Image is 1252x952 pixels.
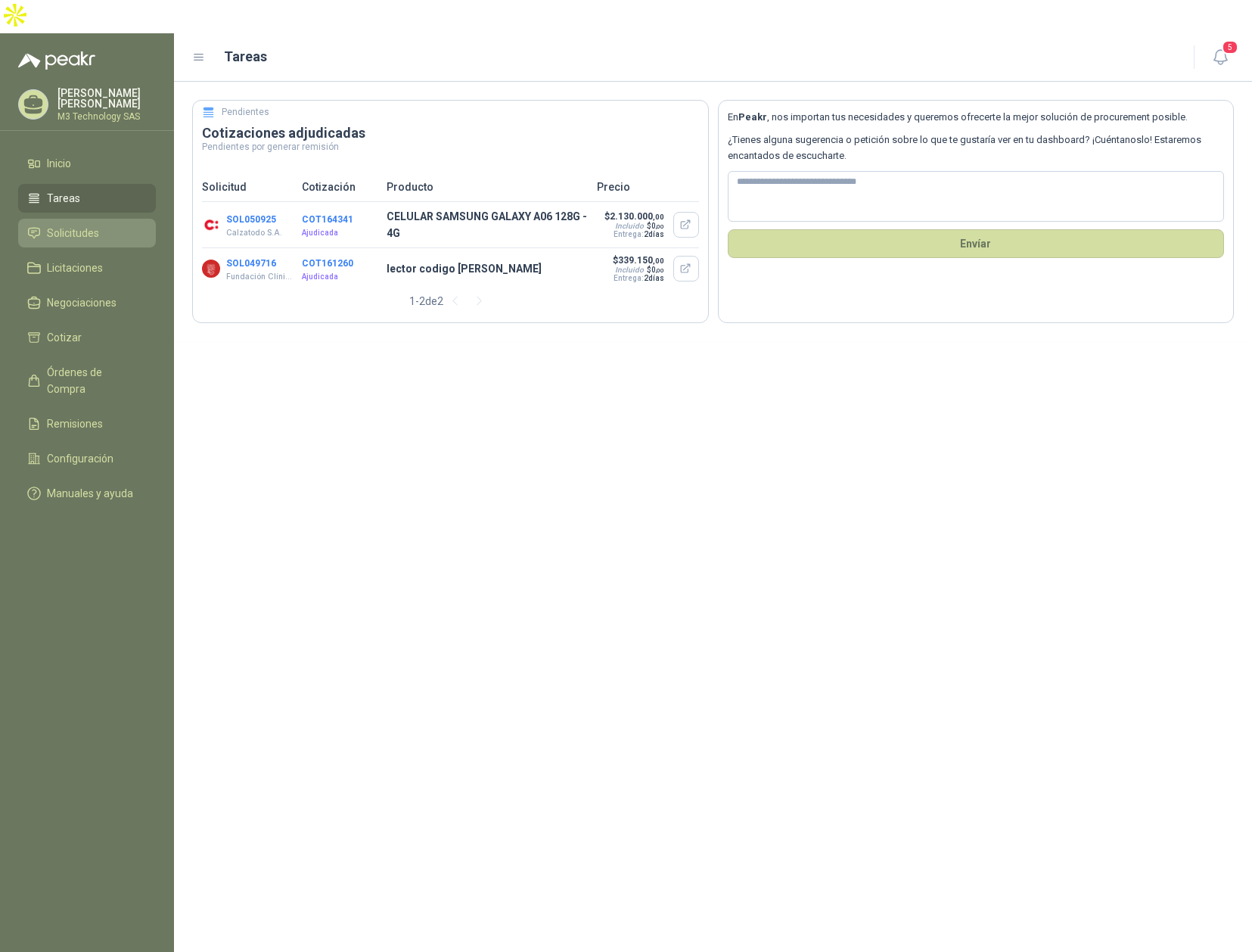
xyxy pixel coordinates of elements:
[47,450,113,467] span: Configuración
[728,229,1225,258] button: Envíar
[604,230,664,238] p: Entrega:
[47,364,141,397] span: Órdenes de Compra
[18,479,156,508] a: Manuales y ayuda
[47,260,103,276] span: Licitaciones
[47,329,82,346] span: Cotizar
[653,257,664,265] span: ,00
[656,267,664,274] span: ,00
[604,211,664,222] p: $
[202,179,293,195] p: Solicitud
[202,142,699,151] p: Pendientes por generar remisión
[47,294,117,311] span: Negociaciones
[302,214,353,225] button: COT164341
[57,88,156,109] p: [PERSON_NAME] [PERSON_NAME]
[224,46,267,67] h1: Tareas
[47,155,71,172] span: Inicio
[653,213,664,221] span: ,00
[647,266,664,274] span: $
[226,258,276,269] button: SOL049716
[651,266,664,274] span: 0
[18,184,156,213] a: Tareas
[47,415,103,432] span: Remisiones
[18,51,95,70] img: Logo peakr
[612,274,664,282] p: Entrega:
[656,223,664,230] span: ,00
[202,216,220,234] img: Company Logo
[387,260,588,277] p: lector codigo [PERSON_NAME]
[644,274,664,282] span: 2 días
[226,214,276,225] button: SOL050925
[47,485,133,502] span: Manuales y ayuda
[302,258,353,269] button: COT161260
[612,255,664,266] p: $
[738,111,767,123] b: Peakr
[18,444,156,473] a: Configuración
[18,254,156,282] a: Licitaciones
[728,110,1225,125] p: En , nos importan tus necesidades y queremos ofrecerte la mejor solución de procurement posible.
[18,409,156,438] a: Remisiones
[1222,40,1238,54] span: 5
[647,222,664,230] span: $
[651,222,664,230] span: 0
[618,255,664,266] span: 339.150
[18,288,156,317] a: Negociaciones
[202,260,220,278] img: Company Logo
[615,222,644,230] div: Incluido
[409,289,492,313] div: 1 - 2 de 2
[302,227,377,239] p: Ajudicada
[615,266,644,274] div: Incluido
[18,323,156,352] a: Cotizar
[222,105,269,120] h5: Pendientes
[387,208,588,241] p: CELULAR SAMSUNG GALAXY A06 128G - 4G
[18,219,156,247] a: Solicitudes
[18,149,156,178] a: Inicio
[728,132,1225,163] p: ¿Tienes alguna sugerencia o petición sobre lo que te gustaría ver en tu dashboard? ¡Cuéntanoslo! ...
[47,225,99,241] span: Solicitudes
[226,227,282,239] p: Calzatodo S.A.
[387,179,588,195] p: Producto
[1207,44,1234,71] button: 5
[302,271,377,283] p: Ajudicada
[610,211,664,222] span: 2.130.000
[597,179,699,195] p: Precio
[202,124,699,142] h3: Cotizaciones adjudicadas
[57,112,156,121] p: M3 Technology SAS
[226,271,295,283] p: Fundación Clínica Shaio
[644,230,664,238] span: 2 días
[18,358,156,403] a: Órdenes de Compra
[47,190,80,207] span: Tareas
[302,179,377,195] p: Cotización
